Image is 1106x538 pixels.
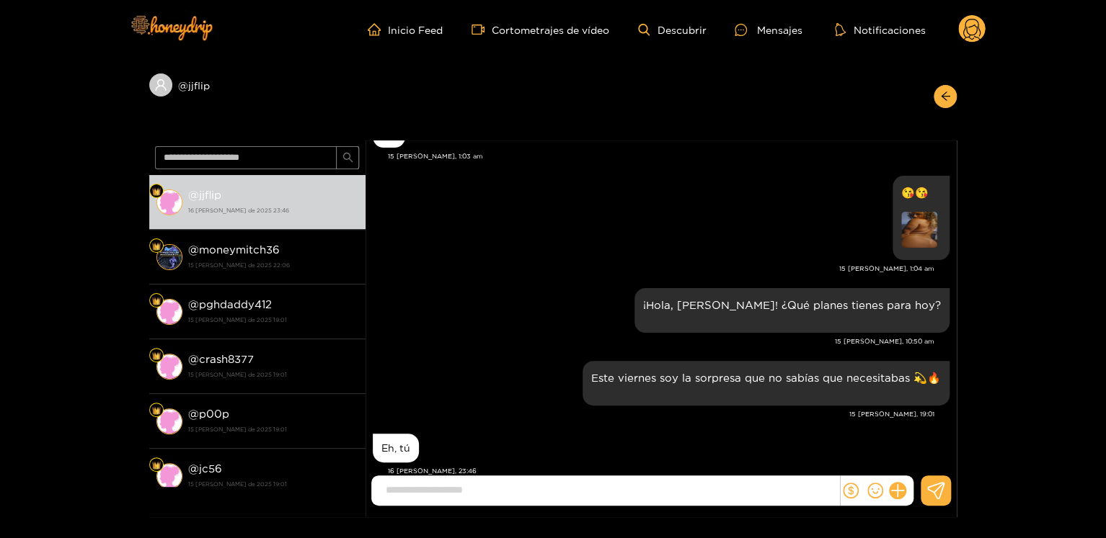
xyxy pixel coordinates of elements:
[188,262,290,268] font: 15 [PERSON_NAME] de 2025 22:06
[156,408,182,434] img: conversación
[839,265,934,272] font: 15 [PERSON_NAME], 1:04 am
[472,23,492,36] span: cámara de vídeo
[835,338,934,345] font: 15 [PERSON_NAME], 10:50 am
[199,243,280,256] font: moneymitch36
[893,176,950,260] div: 15 de agosto, 1:04 am
[152,406,161,415] img: Nivel de ventilador
[199,298,272,310] font: pghdaddy412
[156,244,182,270] img: conversación
[188,353,199,365] font: @
[342,152,353,164] span: buscar
[188,481,287,487] font: 15 [PERSON_NAME] de 2025 19:01
[634,288,950,333] div: 15 de agosto, 10:50 am
[388,467,477,475] font: 16 [PERSON_NAME], 23:46
[843,483,859,498] span: dólar
[867,483,883,498] span: sonrisa
[831,22,929,37] button: Notificaciones
[188,243,199,256] font: @
[840,480,862,501] button: dólar
[591,372,941,384] font: Este viernes soy la sorpresa que no sabías que necesitabas 💫🔥
[388,153,483,160] font: 15 [PERSON_NAME], 1:03 am
[188,207,289,213] font: 16 [PERSON_NAME] de 2025 23:46
[152,187,161,196] img: Nivel de ventilador
[638,24,706,36] a: Descubrir
[154,79,167,91] span: usuario
[388,24,443,35] font: Inicio Feed
[657,24,706,35] font: Descubrir
[178,80,210,91] font: @jjflip
[188,408,199,420] font: @
[149,73,366,119] div: @jjflip​
[368,23,388,36] span: hogar
[188,298,199,310] font: @
[156,299,182,325] img: conversación
[152,461,161,470] img: Nivel de ventilador
[188,372,287,377] font: 15 [PERSON_NAME] de 2025 19:01
[199,353,254,365] font: crash8377
[152,297,161,305] img: Nivel de ventilador
[643,299,941,311] font: ¡Hola, [PERSON_NAME]! ¿Qué planes tienes para hoy?
[156,189,182,215] img: conversación
[849,411,934,418] font: 15 [PERSON_NAME], 19:01
[756,24,802,35] font: Mensajes
[381,442,410,453] font: Eh, tú
[156,354,182,380] img: conversación
[472,23,609,36] a: Cortometrajes de vídeo
[934,85,957,108] button: flecha izquierda
[156,463,182,489] img: conversación
[492,24,609,35] font: Cortometrajes de vídeo
[188,426,287,432] font: 15 [PERSON_NAME] de 2025 19:01
[373,434,419,462] div: 16 de agosto, 23:46
[901,212,937,248] img: avance
[152,351,161,360] img: Nivel de ventilador
[368,23,443,36] a: Inicio Feed
[188,189,221,201] font: @jjflip
[199,408,229,420] font: p00p
[152,242,161,251] img: Nivel de ventilador
[336,146,359,169] button: buscar
[940,91,951,103] span: flecha izquierda
[188,317,287,323] font: 15 [PERSON_NAME] de 2025 19:01
[853,24,925,35] font: Notificaciones
[583,361,950,405] div: 15 de agosto, 19:01
[199,462,222,475] font: jc56
[901,187,929,199] font: 😘😘
[188,462,199,475] font: @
